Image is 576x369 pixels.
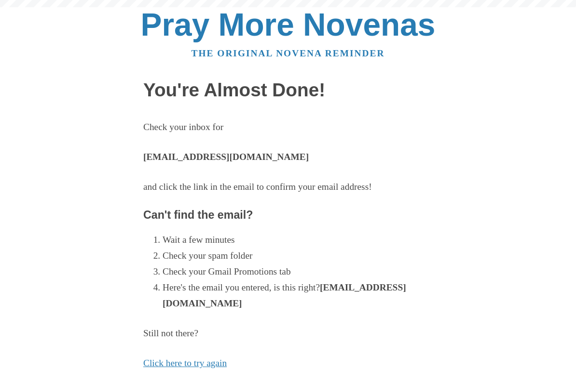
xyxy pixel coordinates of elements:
[143,119,433,135] p: Check your inbox for
[141,7,436,42] a: Pray More Novenas
[192,48,385,58] a: The original novena reminder
[143,179,433,195] p: and click the link in the email to confirm your email address!
[163,264,433,280] li: Check your Gmail Promotions tab
[163,280,433,312] li: Here's the email you entered, is this right?
[163,248,433,264] li: Check your spam folder
[143,209,433,222] h3: Can't find the email?
[143,326,433,342] p: Still not there?
[143,358,227,368] a: Click here to try again
[143,152,309,162] strong: [EMAIL_ADDRESS][DOMAIN_NAME]
[143,80,433,101] h1: You're Almost Done!
[163,232,433,248] li: Wait a few minutes
[163,282,406,308] strong: [EMAIL_ADDRESS][DOMAIN_NAME]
